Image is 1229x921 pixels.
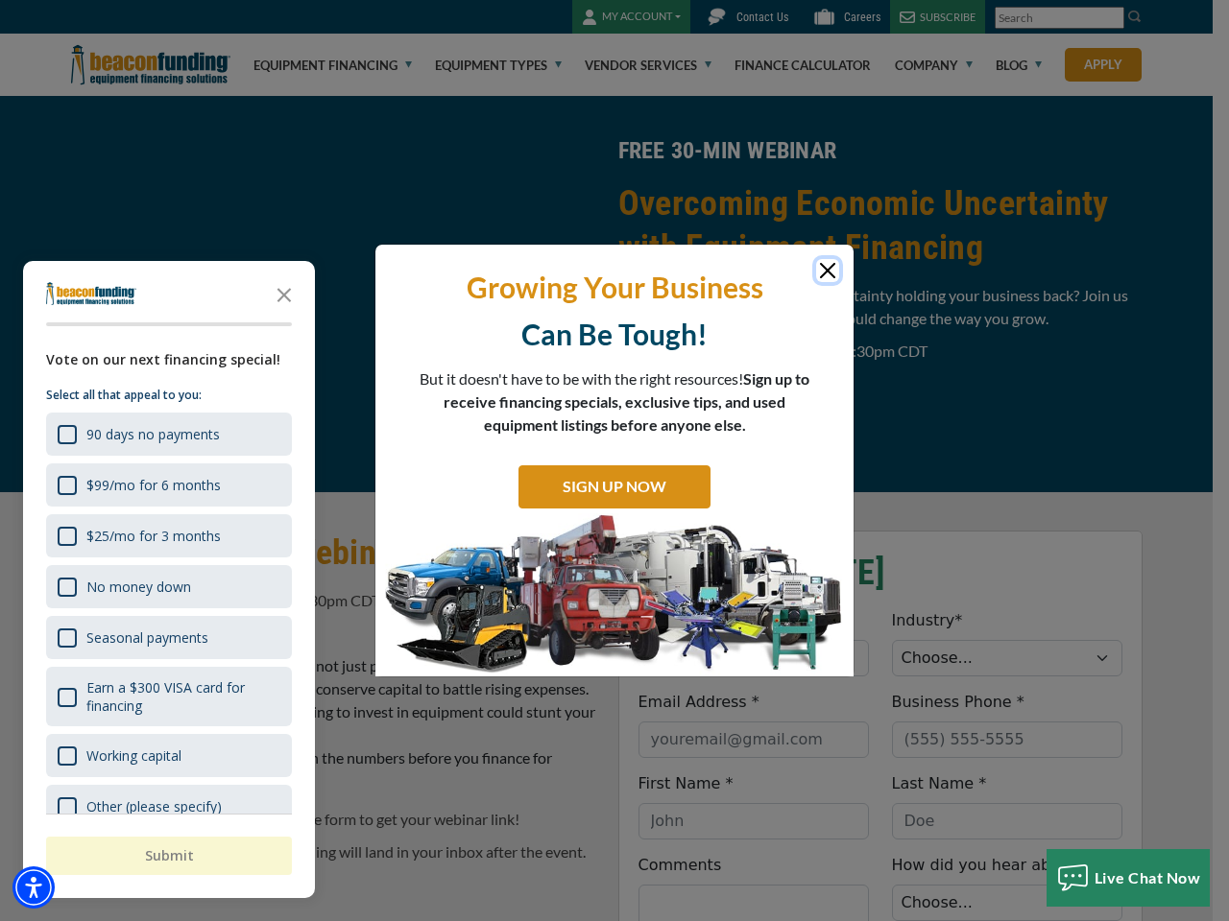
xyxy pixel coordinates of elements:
[86,578,191,596] div: No money down
[23,261,315,898] div: Survey
[86,746,181,765] div: Working capital
[46,565,292,608] div: No money down
[390,316,839,353] p: Can Be Tough!
[46,413,292,456] div: 90 days no payments
[86,425,220,443] div: 90 days no payments
[46,667,292,726] div: Earn a $300 VISA card for financing
[1095,868,1201,886] span: Live Chat Now
[46,837,292,875] button: Submit
[375,513,854,676] img: SIGN UP NOW
[390,269,839,306] p: Growing Your Business
[46,282,136,305] img: Company logo
[86,476,221,494] div: $99/mo for 6 months
[86,527,221,545] div: $25/mo for 3 months
[46,386,292,405] p: Select all that appeal to you:
[816,259,839,282] button: Close
[12,866,55,909] div: Accessibility Menu
[46,785,292,828] div: Other (please specify)
[518,465,711,508] a: SIGN UP NOW
[46,514,292,557] div: $25/mo for 3 months
[46,349,292,370] div: Vote on our next financing special!
[86,678,280,715] div: Earn a $300 VISA card for financing
[444,369,809,434] span: Sign up to receive financing specials, exclusive tips, and used equipment listings before anyone ...
[419,367,810,437] p: But it doesn't have to be with the right resources!
[86,628,208,647] div: Seasonal payments
[46,734,292,777] div: Working capital
[86,797,222,815] div: Other (please specify)
[46,463,292,507] div: $99/mo for 6 months
[46,616,292,659] div: Seasonal payments
[1047,849,1211,907] button: Live Chat Now
[265,274,303,313] button: Close the survey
